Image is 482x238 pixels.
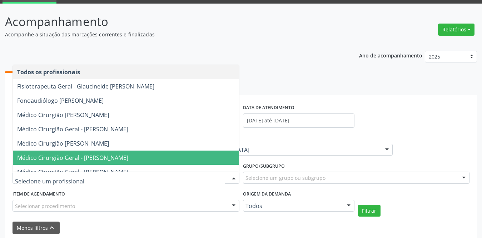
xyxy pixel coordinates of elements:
span: Fonoaudiólogo [PERSON_NAME] [17,97,104,105]
label: Grupo/Subgrupo [243,161,285,172]
span: Médico Cirurgião [PERSON_NAME] [17,140,109,147]
p: Acompanhe a situação das marcações correntes e finalizadas [5,31,336,38]
span: Hospital [GEOGRAPHIC_DATA] [169,146,378,153]
span: Todos [245,202,340,209]
i: keyboard_arrow_up [48,224,56,232]
button: Filtrar [358,205,381,217]
span: Médico Cirurgião Geral - [PERSON_NAME] [17,168,128,176]
span: Selecionar procedimento [15,202,75,210]
span: Médico Cirurgião Geral - [PERSON_NAME] [17,125,128,133]
span: Médico Cirurgião Geral - [PERSON_NAME] [17,154,128,162]
label: DATA DE ATENDIMENTO [243,102,294,113]
p: Acompanhamento [5,13,336,31]
button: Relatórios [438,24,474,36]
label: Origem da demanda [243,189,291,200]
input: Selecione um profissional [15,174,225,188]
span: Todos os profissionais [17,68,80,76]
span: Fisioterapeuta Geral - Glaucineide [PERSON_NAME] [17,82,154,90]
input: Selecione um intervalo [243,113,354,128]
label: Item de agendamento [13,189,65,200]
p: Ano de acompanhamento [359,51,422,60]
span: Selecione um grupo ou subgrupo [245,174,326,182]
button: Menos filtroskeyboard_arrow_up [13,222,60,234]
span: Médico Cirurgião [PERSON_NAME] [17,111,109,119]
